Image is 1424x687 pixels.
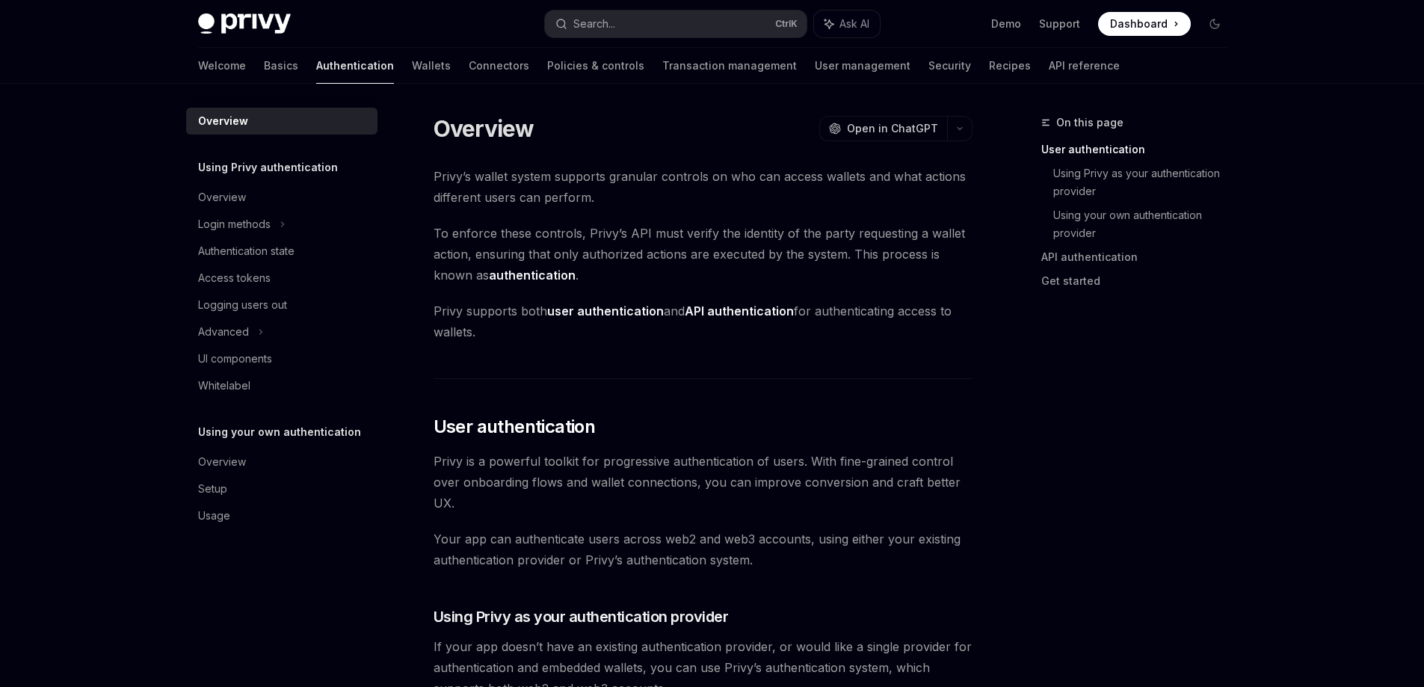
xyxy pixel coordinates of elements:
a: Authentication state [186,238,377,265]
a: Security [928,48,971,84]
a: Connectors [469,48,529,84]
a: Using your own authentication provider [1053,203,1239,245]
button: Search...CtrlK [545,10,807,37]
a: Wallets [412,48,451,84]
a: API reference [1049,48,1120,84]
a: Dashboard [1098,12,1191,36]
img: dark logo [198,13,291,34]
a: Get started [1041,269,1239,293]
div: Overview [198,188,246,206]
span: On this page [1056,114,1124,132]
button: Open in ChatGPT [819,116,947,141]
a: Transaction management [662,48,797,84]
span: Using Privy as your authentication provider [434,606,729,627]
a: Authentication [316,48,394,84]
a: User management [815,48,910,84]
a: Access tokens [186,265,377,292]
a: Demo [991,16,1021,31]
div: Logging users out [198,296,287,314]
a: Setup [186,475,377,502]
a: Usage [186,502,377,529]
span: Privy is a powerful toolkit for progressive authentication of users. With fine-grained control ov... [434,451,973,514]
a: Support [1039,16,1080,31]
a: Using Privy as your authentication provider [1053,161,1239,203]
span: To enforce these controls, Privy’s API must verify the identity of the party requesting a wallet ... [434,223,973,286]
h5: Using Privy authentication [198,158,338,176]
strong: API authentication [685,304,794,318]
a: Basics [264,48,298,84]
div: Overview [198,112,248,130]
strong: user authentication [547,304,664,318]
div: UI components [198,350,272,368]
h1: Overview [434,115,534,142]
span: Ctrl K [775,18,798,30]
a: UI components [186,345,377,372]
button: Ask AI [814,10,880,37]
a: Whitelabel [186,372,377,399]
div: Access tokens [198,269,271,287]
div: Setup [198,480,227,498]
a: API authentication [1041,245,1239,269]
a: Overview [186,108,377,135]
span: Open in ChatGPT [847,121,938,136]
span: Privy’s wallet system supports granular controls on who can access wallets and what actions diffe... [434,166,973,208]
a: Recipes [989,48,1031,84]
span: Dashboard [1110,16,1168,31]
a: User authentication [1041,138,1239,161]
a: Logging users out [186,292,377,318]
span: Privy supports both and for authenticating access to wallets. [434,301,973,342]
a: Overview [186,449,377,475]
div: Overview [198,453,246,471]
a: Overview [186,184,377,211]
button: Toggle dark mode [1203,12,1227,36]
div: Search... [573,15,615,33]
h5: Using your own authentication [198,423,361,441]
a: Welcome [198,48,246,84]
span: Ask AI [839,16,869,31]
strong: authentication [489,268,576,283]
span: Your app can authenticate users across web2 and web3 accounts, using either your existing authent... [434,529,973,570]
div: Authentication state [198,242,295,260]
a: Policies & controls [547,48,644,84]
div: Usage [198,507,230,525]
span: User authentication [434,415,596,439]
div: Whitelabel [198,377,250,395]
div: Advanced [198,323,249,341]
div: Login methods [198,215,271,233]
